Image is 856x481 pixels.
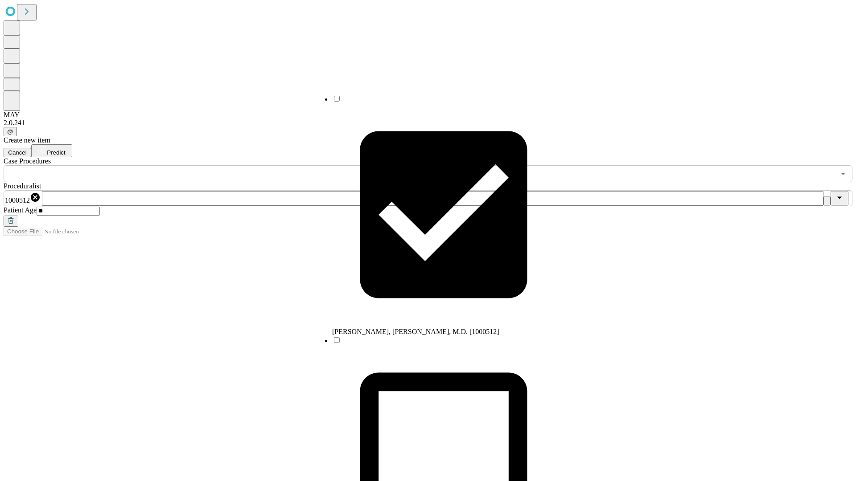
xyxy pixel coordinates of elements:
[823,196,831,206] button: Clear
[5,192,41,204] div: 1000512
[332,328,499,335] span: [PERSON_NAME], [PERSON_NAME], M.D. [1000512]
[4,111,852,119] div: MAY
[8,149,27,156] span: Cancel
[837,167,849,180] button: Open
[47,149,65,156] span: Predict
[4,206,37,214] span: Patient Age
[7,128,13,135] span: @
[4,157,51,165] span: Scheduled Procedure
[4,182,41,190] span: Proceduralist
[4,119,852,127] div: 2.0.241
[4,127,17,136] button: @
[31,144,72,157] button: Predict
[4,136,50,144] span: Create new item
[4,148,31,157] button: Cancel
[831,191,848,206] button: Close
[5,196,30,204] span: 1000512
